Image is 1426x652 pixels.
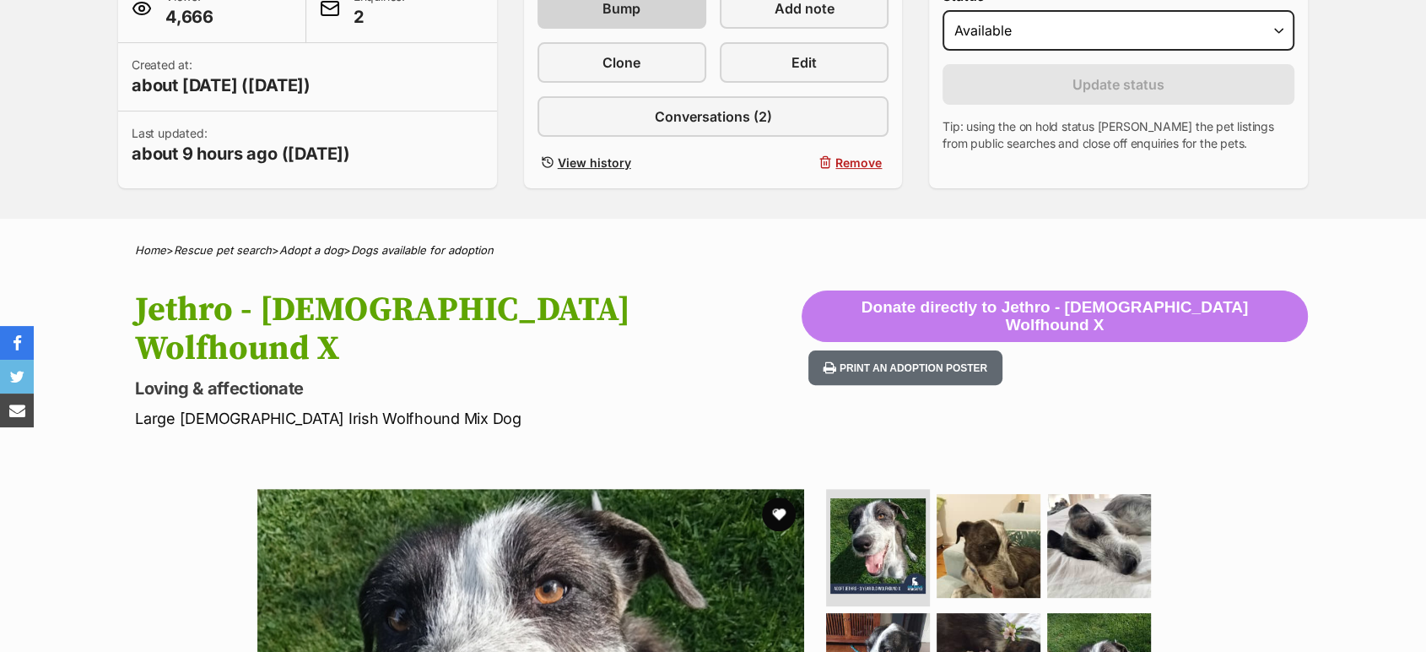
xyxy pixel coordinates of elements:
a: Home [135,243,166,257]
img: Photo of Jethro 3 Year Old Wolfhound X [830,498,926,594]
a: Conversations (2) [537,96,889,137]
p: Tip: using the on hold status [PERSON_NAME] the pet listings from public searches and close off e... [943,118,1294,152]
a: Clone [537,42,706,83]
p: Loving & affectionate [135,377,802,400]
a: Dogs available for adoption [351,243,494,257]
button: Print an adoption poster [808,350,1002,385]
img: Photo of Jethro 3 Year Old Wolfhound X [1047,494,1151,598]
span: 2 [354,5,405,29]
p: Created at: [132,57,311,97]
span: Clone [602,52,640,73]
button: favourite [762,497,796,531]
p: Large [DEMOGRAPHIC_DATA] Irish Wolfhound Mix Dog [135,407,802,430]
a: Rescue pet search [174,243,272,257]
p: Last updated: [132,125,350,166]
a: Adopt a dog [279,243,343,257]
button: Update status [943,64,1294,105]
div: > > > [93,244,1333,257]
span: View history [558,154,631,171]
span: Remove [835,154,882,171]
a: View history [537,150,706,175]
span: about [DATE] ([DATE]) [132,73,311,97]
a: Edit [720,42,889,83]
span: 4,666 [165,5,213,29]
span: about 9 hours ago ([DATE]) [132,142,350,166]
span: Edit [791,52,817,73]
button: Remove [720,150,889,175]
h1: Jethro - [DEMOGRAPHIC_DATA] Wolfhound X [135,291,802,368]
span: Conversations (2) [654,106,771,127]
button: Donate directly to Jethro - [DEMOGRAPHIC_DATA] Wolfhound X [802,291,1308,343]
span: Update status [1072,74,1164,95]
img: Photo of Jethro 3 Year Old Wolfhound X [937,494,1040,598]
